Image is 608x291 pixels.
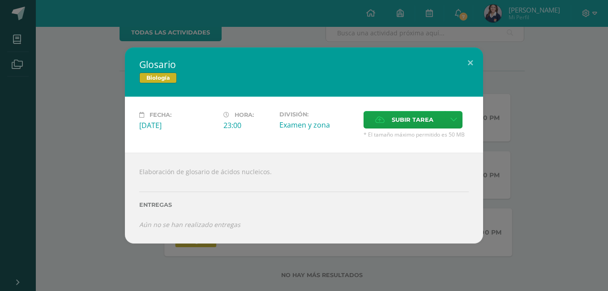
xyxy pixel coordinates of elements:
h2: Glosario [139,58,469,71]
div: [DATE] [139,120,216,130]
label: Entregas [139,201,469,208]
span: Hora: [235,111,254,118]
button: Close (Esc) [458,47,483,78]
div: Examen y zona [279,120,356,130]
span: Subir tarea [392,111,433,128]
span: Fecha: [150,111,171,118]
label: División: [279,111,356,118]
div: Elaboración de glosario de ácidos nucleicos. [125,153,483,243]
span: * El tamaño máximo permitido es 50 MB [364,131,469,138]
i: Aún no se han realizado entregas [139,220,240,229]
span: Biología [139,73,177,83]
div: 23:00 [223,120,272,130]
